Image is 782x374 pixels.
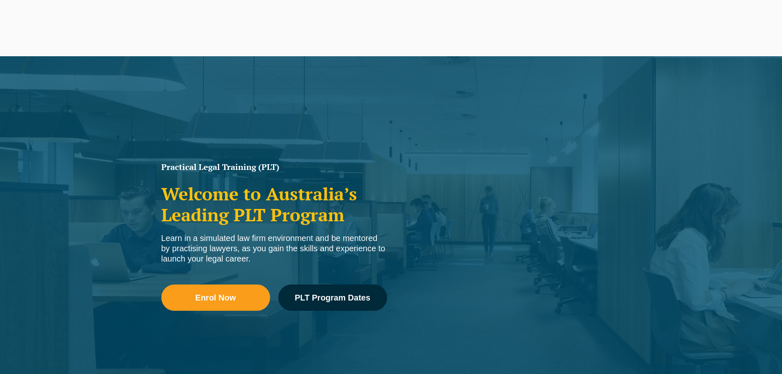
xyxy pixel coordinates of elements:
div: Learn in a simulated law firm environment and be mentored by practising lawyers, as you gain the ... [161,233,387,264]
span: PLT Program Dates [295,294,370,302]
h1: Practical Legal Training (PLT) [161,163,387,171]
a: PLT Program Dates [278,285,387,311]
h2: Welcome to Australia’s Leading PLT Program [161,184,387,225]
span: Enrol Now [195,294,236,302]
a: Enrol Now [161,285,270,311]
